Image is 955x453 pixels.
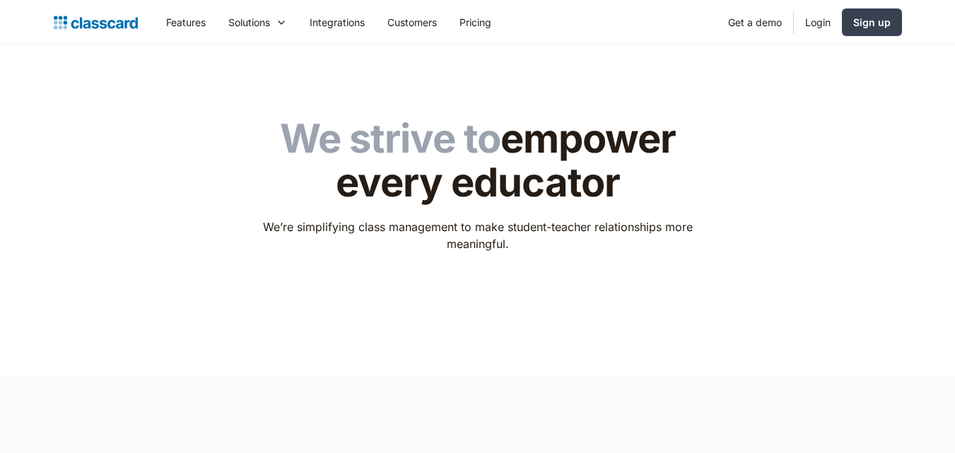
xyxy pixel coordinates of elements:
[253,218,702,252] p: We’re simplifying class management to make student-teacher relationships more meaningful.
[376,6,448,38] a: Customers
[717,6,793,38] a: Get a demo
[228,15,270,30] div: Solutions
[155,6,217,38] a: Features
[217,6,298,38] div: Solutions
[280,114,500,163] span: We strive to
[794,6,842,38] a: Login
[842,8,902,36] a: Sign up
[298,6,376,38] a: Integrations
[448,6,503,38] a: Pricing
[54,13,138,33] a: home
[253,117,702,204] h1: empower every educator
[853,15,891,30] div: Sign up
